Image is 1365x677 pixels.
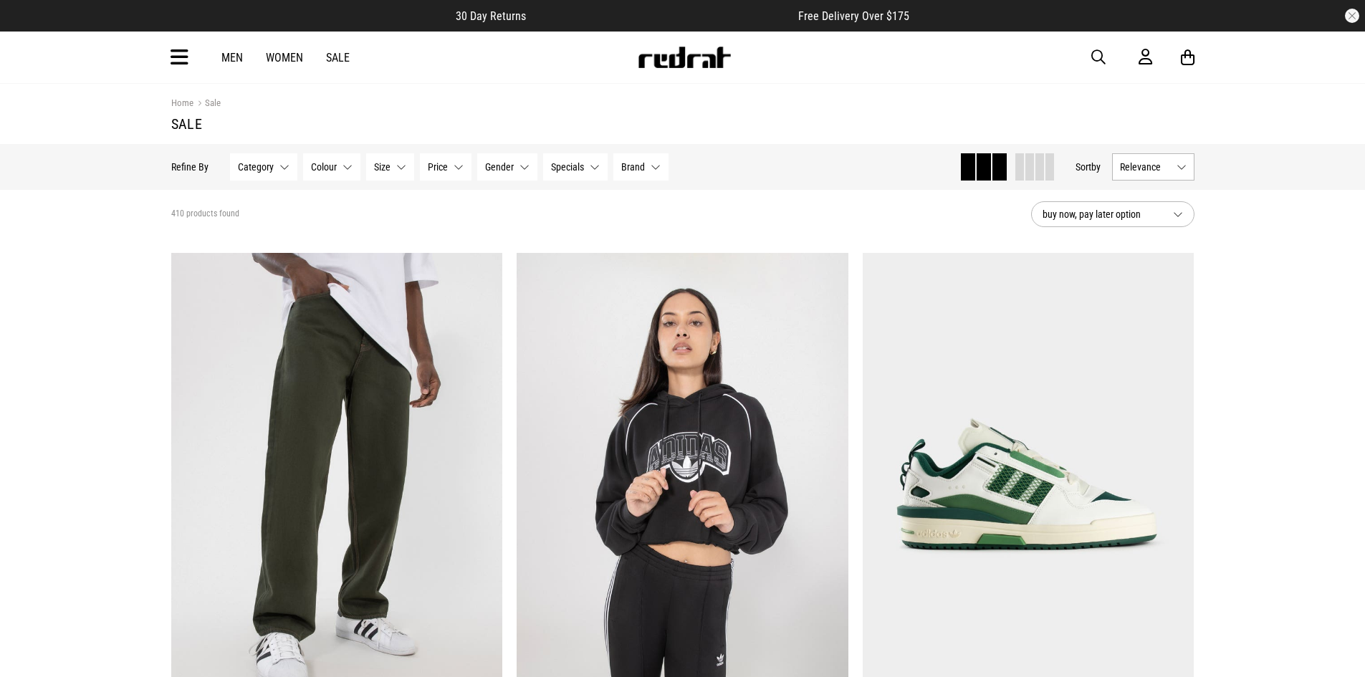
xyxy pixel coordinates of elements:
a: Sale [193,97,221,111]
a: Men [221,51,243,64]
span: by [1091,161,1101,173]
h1: Sale [171,115,1194,133]
a: Sale [326,51,350,64]
span: Price [428,161,448,173]
span: Free Delivery Over $175 [798,9,909,23]
span: Colour [311,161,337,173]
button: buy now, pay later option [1031,201,1194,227]
a: Women [266,51,303,64]
button: Brand [613,153,669,181]
span: 410 products found [171,208,239,220]
span: Gender [485,161,514,173]
button: Size [366,153,414,181]
p: Refine By [171,161,209,173]
button: Sortby [1076,158,1101,176]
span: 30 Day Returns [456,9,526,23]
button: Category [230,153,297,181]
button: Relevance [1112,153,1194,181]
span: Category [238,161,274,173]
button: Specials [543,153,608,181]
img: Redrat logo [637,47,732,68]
span: Size [374,161,391,173]
span: buy now, pay later option [1043,206,1162,223]
button: Colour [303,153,360,181]
span: Specials [551,161,584,173]
button: Gender [477,153,537,181]
a: Home [171,97,193,108]
button: Price [420,153,471,181]
iframe: Customer reviews powered by Trustpilot [555,9,770,23]
span: Brand [621,161,645,173]
span: Relevance [1120,161,1171,173]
